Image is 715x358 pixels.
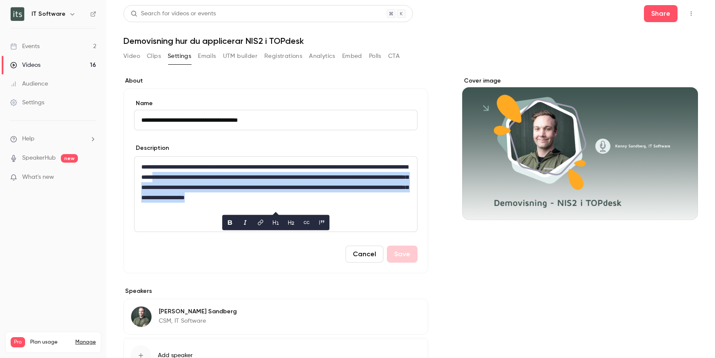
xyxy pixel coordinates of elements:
span: Plan usage [30,339,70,346]
label: Name [134,99,418,108]
label: About [123,77,428,85]
button: link [254,216,267,229]
label: Speakers [123,287,428,295]
button: Emails [198,49,216,63]
div: Search for videos or events [131,9,216,18]
div: Settings [10,98,44,107]
section: description [134,156,418,232]
p: [PERSON_NAME] Sandberg [159,307,237,316]
h1: Demovisning hur du applicerar NIS2 i TOPdesk [123,36,698,46]
img: Kenny Sandberg [131,306,152,327]
a: Manage [75,339,96,346]
button: Clips [147,49,161,63]
button: CTA [388,49,400,63]
div: Events [10,42,40,51]
div: Kenny Sandberg[PERSON_NAME] SandbergCSM, IT Software [123,299,428,335]
button: blockquote [315,216,329,229]
button: bold [223,216,237,229]
h6: IT Software [31,10,66,18]
div: Audience [10,80,48,88]
span: What's new [22,173,54,182]
label: Cover image [462,77,698,85]
span: new [61,154,78,163]
p: CSM, IT Software [159,317,237,325]
div: Videos [10,61,40,69]
button: italic [238,216,252,229]
button: Top Bar Actions [684,7,698,20]
div: editor [134,157,417,232]
button: UTM builder [223,49,257,63]
li: help-dropdown-opener [10,135,96,143]
a: SpeakerHub [22,154,56,163]
button: Embed [342,49,362,63]
button: Analytics [309,49,335,63]
button: Video [123,49,140,63]
button: Polls [369,49,381,63]
button: Registrations [264,49,302,63]
label: Description [134,144,169,152]
iframe: Noticeable Trigger [86,174,96,181]
span: Help [22,135,34,143]
button: Settings [168,49,191,63]
span: Pro [11,337,25,347]
button: Share [644,5,678,22]
section: Cover image [462,77,698,220]
img: IT Software [11,7,24,21]
button: Cancel [346,246,383,263]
